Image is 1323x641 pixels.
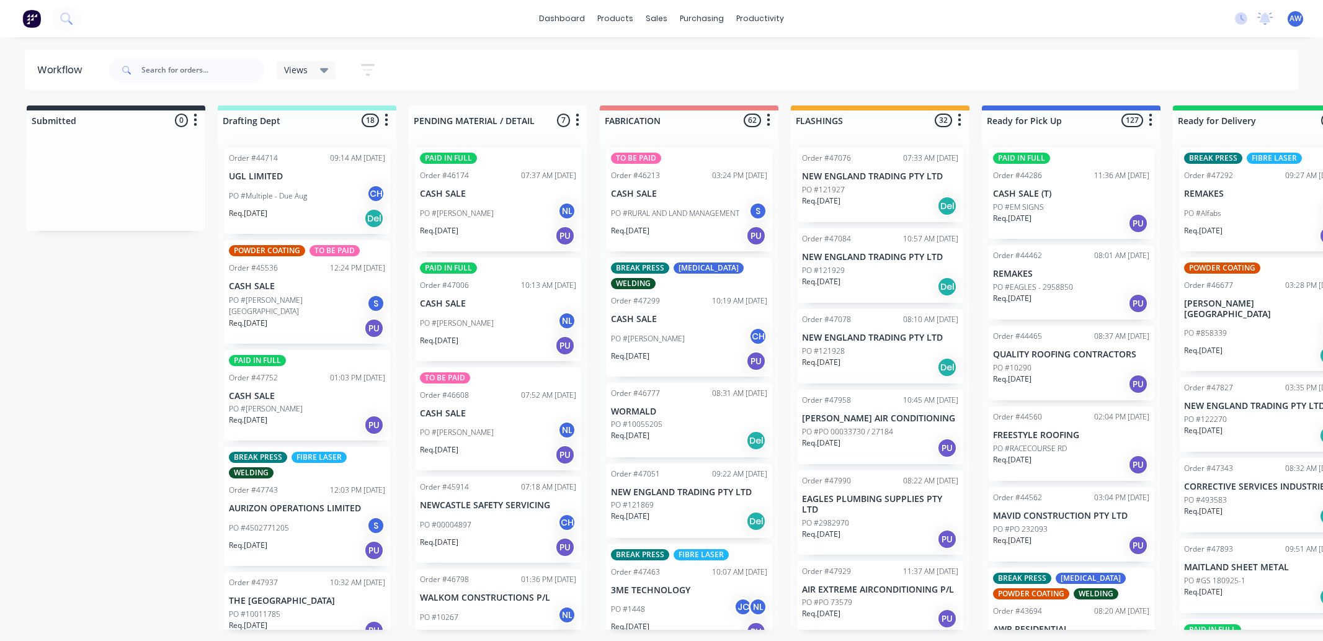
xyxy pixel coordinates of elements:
div: 10:57 AM [DATE] [903,233,958,244]
div: Del [364,208,384,228]
div: 12:03 PM [DATE] [330,485,385,496]
div: Order #43694 [993,606,1042,617]
div: BREAK PRESS [229,452,287,463]
p: Req. [DATE] [802,195,840,207]
div: NL [558,606,576,624]
div: Order #4471409:14 AM [DATE]UGL LIMITEDPO #Multiple - Due AugCHReq.[DATE]Del [224,148,390,234]
div: NL [749,598,767,616]
p: Req. [DATE] [611,511,649,522]
div: Order #44560 [993,411,1042,423]
div: Order #47990 [802,475,851,486]
p: PO #GS 180925-1 [1184,575,1245,586]
div: Order #4707808:10 AM [DATE]NEW ENGLAND TRADING PTY LTDPO #121928Req.[DATE]Del [797,309,963,383]
span: AW [1290,13,1301,24]
div: NL [558,202,576,220]
p: WALKOM CONSTRUCTIONS P/L [420,593,576,603]
div: PAID IN FULLOrder #4700610:13 AM [DATE]CASH SALEPO #[PERSON_NAME]NLReq.[DATE]PU [415,258,581,361]
p: PO #121928 [802,346,845,357]
div: PAID IN FULLOrder #4617407:37 AM [DATE]CASH SALEPO #[PERSON_NAME]NLReq.[DATE]PU [415,148,581,251]
p: Req. [DATE] [802,437,840,449]
a: dashboard [533,9,591,28]
div: TO BE PAIDOrder #4621303:24 PM [DATE]CASH SALEPO #RURAL AND LAND MANAGEMENTSReq.[DATE]PU [606,148,772,251]
p: Req. [DATE] [420,335,458,346]
div: Order #4799008:22 AM [DATE]EAGLES PLUMBING SUPPLIES PTY LTDPO #2982970Req.[DATE]PU [797,470,963,555]
p: Req. [DATE] [611,351,649,362]
div: PU [937,529,957,549]
div: Order #47299 [611,295,660,307]
div: BREAK PRESSFIBRE LASERWELDINGOrder #4774312:03 PM [DATE]AURIZON OPERATIONS LIMITEDPO #4502771205S... [224,447,390,566]
div: PU [1128,294,1148,313]
div: NL [558,312,576,330]
div: Order #4708410:57 AM [DATE]NEW ENGLAND TRADING PTY LTDPO #121929Req.[DATE]Del [797,228,963,303]
div: Order #47743 [229,485,278,496]
div: CH [367,184,385,203]
div: products [591,9,639,28]
div: Order #45914 [420,482,469,493]
div: 08:10 AM [DATE] [903,314,958,325]
div: PU [555,336,575,356]
div: PU [1128,536,1148,555]
p: Req. [DATE] [420,444,458,455]
div: Order #4446508:37 AM [DATE]QUALITY ROOFING CONTRACTORSPO #10290Req.[DATE]PU [988,326,1154,400]
div: NL [558,421,576,439]
div: 01:03 PM [DATE] [330,372,385,383]
div: Order #46608 [420,390,469,401]
div: Del [937,196,957,216]
p: THE [GEOGRAPHIC_DATA] [229,596,385,606]
p: PO #[PERSON_NAME] [420,318,494,329]
p: Req. [DATE] [993,213,1031,224]
div: FIBRE LASER [1247,153,1302,164]
div: PAID IN FULL [420,262,477,274]
div: S [367,516,385,535]
p: Req. [DATE] [229,415,267,426]
div: Order #47076 [802,153,851,164]
div: 03:04 PM [DATE] [1094,492,1149,503]
div: WELDING [1074,588,1118,599]
div: PAID IN FULLOrder #4775201:03 PM [DATE]CASH SALEPO #[PERSON_NAME]Req.[DATE]PU [224,350,390,441]
div: TO BE PAIDOrder #4660807:52 AM [DATE]CASH SALEPO #[PERSON_NAME]NLReq.[DATE]PU [415,367,581,471]
div: sales [639,9,674,28]
div: Order #4795810:45 AM [DATE][PERSON_NAME] AIR CONDITIONINGPO #PO 00033730 / 27184Req.[DATE]PU [797,390,963,464]
p: CASH SALE [611,314,767,325]
div: Order #47292 [1184,170,1233,181]
p: PO #Multiple - Due Aug [229,191,307,202]
p: [PERSON_NAME] AIR CONDITIONING [802,413,958,424]
div: 10:07 AM [DATE] [712,567,767,578]
p: 3ME TECHNOLOGY [611,585,767,596]
p: NEW ENGLAND TRADING PTY LTD [802,171,958,182]
div: PU [1128,213,1148,233]
div: 11:37 AM [DATE] [903,566,958,577]
p: PO #PO 73579 [802,597,852,608]
div: PU [746,226,766,246]
p: PO #493583 [1184,495,1227,506]
div: [MEDICAL_DATA] [674,262,744,274]
p: Req. [DATE] [229,620,267,631]
div: PU [364,318,384,338]
div: JC [734,598,752,616]
p: PO #PO 232093 [993,524,1048,535]
p: PO #10055205 [611,419,662,430]
p: AIR EXTREME AIRCONDITIONING P/L [802,585,958,595]
div: PAID IN FULL [420,153,477,164]
div: 08:37 AM [DATE] [1094,331,1149,342]
div: CH [558,513,576,532]
div: productivity [730,9,790,28]
div: Del [937,277,957,297]
p: PO #RURAL AND LAND MANAGEMENT [611,208,739,219]
div: Order #44286 [993,170,1042,181]
div: Order #46174 [420,170,469,181]
p: PO #[PERSON_NAME][GEOGRAPHIC_DATA] [229,295,367,317]
div: WELDING [229,467,274,478]
div: Order #46798 [420,574,469,585]
p: Req. [DATE] [993,535,1031,546]
div: 02:04 PM [DATE] [1094,411,1149,423]
div: 03:24 PM [DATE] [712,170,767,181]
div: PU [555,537,575,557]
p: Req. [DATE] [611,225,649,236]
p: Req. [DATE] [420,629,458,640]
p: PO #[PERSON_NAME] [229,403,303,415]
div: Order #47084 [802,233,851,244]
div: 07:33 AM [DATE] [903,153,958,164]
div: Order #47893 [1184,544,1233,555]
p: Req. [DATE] [802,357,840,368]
